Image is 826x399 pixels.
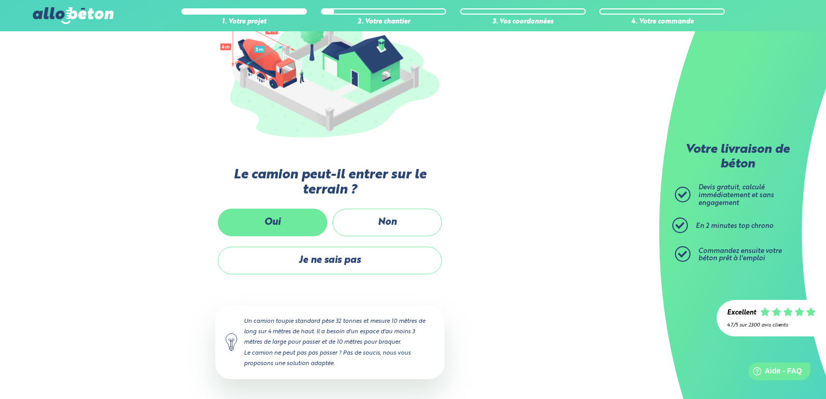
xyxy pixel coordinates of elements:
[733,358,815,388] iframe: Help widget launcher
[727,322,816,328] div: 4.7/5 sur 2300 avis clients
[696,223,773,229] span: En 2 minutes top chrono
[460,18,586,26] div: 3. Vos coordonnées
[181,18,307,26] div: 1. Votre projet
[321,18,447,26] div: 2. Votre chantier
[727,309,756,317] div: Excellent
[332,209,442,236] label: Non
[215,167,445,198] label: Le camion peut-il entrer sur le terrain ?
[215,306,445,379] div: Un camion toupie standard pèse 32 tonnes et mesure 10 mètres de long sur 4 mètres de haut. Il a b...
[33,7,113,24] img: allobéton
[677,143,797,172] p: Votre livraison de béton
[698,248,782,262] span: Commandez ensuite votre béton prêt à l'emploi
[698,184,774,206] span: Devis gratuit, calculé immédiatement et sans engagement
[218,247,442,274] label: Je ne sais pas
[218,209,327,236] label: Oui
[599,18,725,26] div: 4. Votre commande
